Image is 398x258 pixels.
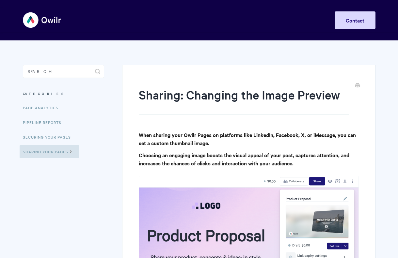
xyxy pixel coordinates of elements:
input: Search [23,65,104,78]
h3: Categories [23,88,104,99]
a: Page Analytics [23,101,63,114]
h4: Choosing an engaging image boosts the visual appeal of your post, captures attention, and increas... [139,151,358,167]
h4: When sharing your Qwilr Pages on platforms like LinkedIn, Facebook, X, or iMessage, you can set a... [139,131,358,147]
img: Qwilr Help Center [23,8,62,32]
a: Print this Article [355,83,360,90]
a: Pipeline reports [23,116,66,129]
a: Securing Your Pages [23,130,76,144]
h1: Sharing: Changing the Image Preview [139,86,349,114]
a: Contact [335,11,375,29]
a: Sharing Your Pages [20,145,79,158]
